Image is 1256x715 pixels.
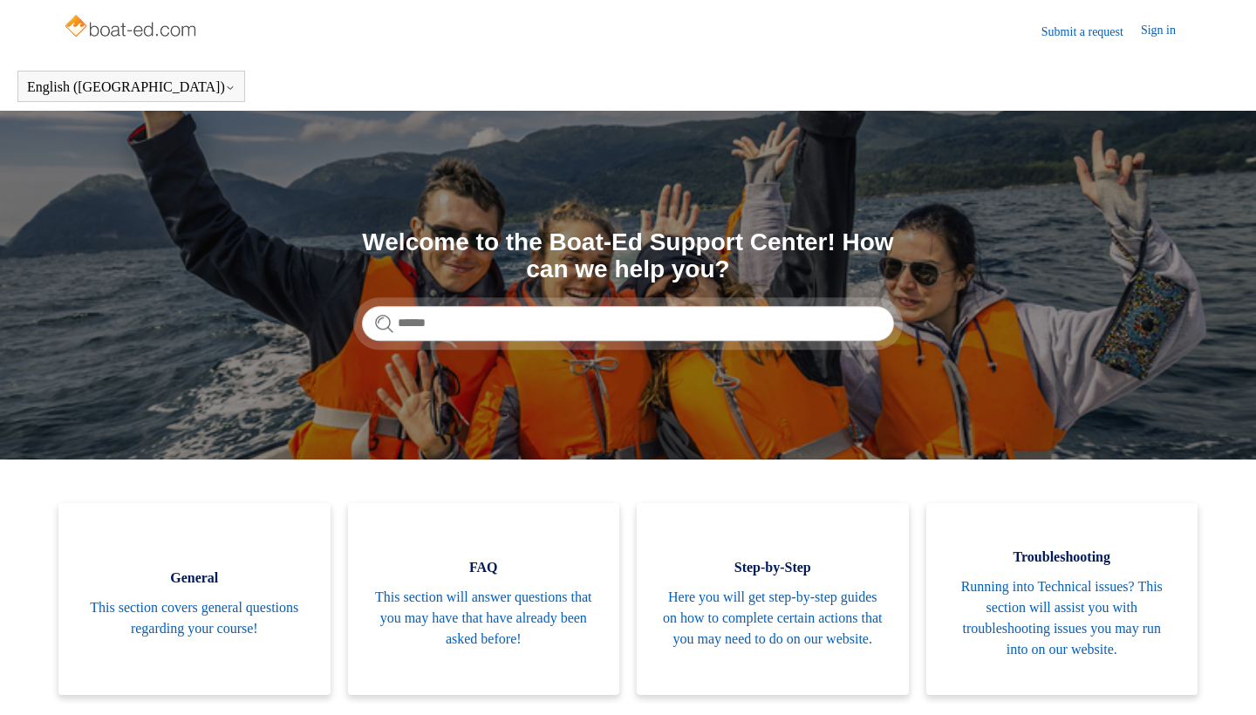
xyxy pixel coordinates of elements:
[374,587,594,650] span: This section will answer questions that you may have that have already been asked before!
[952,576,1172,660] span: Running into Technical issues? This section will assist you with troubleshooting issues you may r...
[637,503,909,695] a: Step-by-Step Here you will get step-by-step guides on how to complete certain actions that you ma...
[663,587,883,650] span: Here you will get step-by-step guides on how to complete certain actions that you may need to do ...
[58,503,331,695] a: General This section covers general questions regarding your course!
[374,557,594,578] span: FAQ
[952,547,1172,568] span: Troubleshooting
[362,229,894,283] h1: Welcome to the Boat-Ed Support Center! How can we help you?
[63,10,201,45] img: Boat-Ed Help Center home page
[362,306,894,341] input: Search
[348,503,620,695] a: FAQ This section will answer questions that you may have that have already been asked before!
[1198,657,1243,702] div: Live chat
[663,557,883,578] span: Step-by-Step
[85,568,304,589] span: General
[27,79,235,95] button: English ([GEOGRAPHIC_DATA])
[1041,23,1141,41] a: Submit a request
[926,503,1198,695] a: Troubleshooting Running into Technical issues? This section will assist you with troubleshooting ...
[1141,21,1193,42] a: Sign in
[85,597,304,639] span: This section covers general questions regarding your course!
